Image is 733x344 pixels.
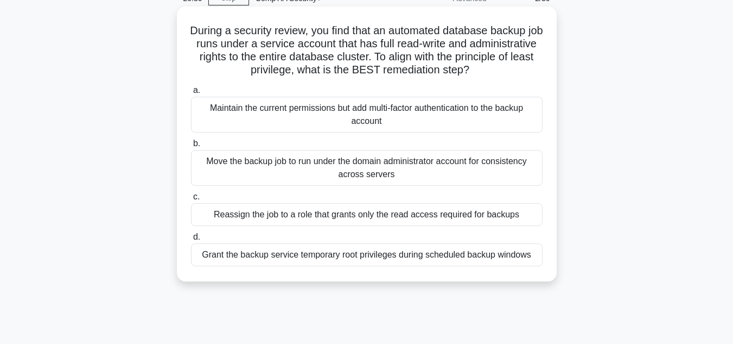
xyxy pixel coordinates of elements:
[193,232,200,241] span: d.
[190,24,544,77] h5: During a security review, you find that an automated database backup job runs under a service acc...
[191,243,543,266] div: Grant the backup service temporary root privileges during scheduled backup windows
[193,139,200,148] span: b.
[191,97,543,133] div: Maintain the current permissions but add multi-factor authentication to the backup account
[191,150,543,186] div: Move the backup job to run under the domain administrator account for consistency across servers
[191,203,543,226] div: Reassign the job to a role that grants only the read access required for backups
[193,85,200,95] span: a.
[193,192,200,201] span: c.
